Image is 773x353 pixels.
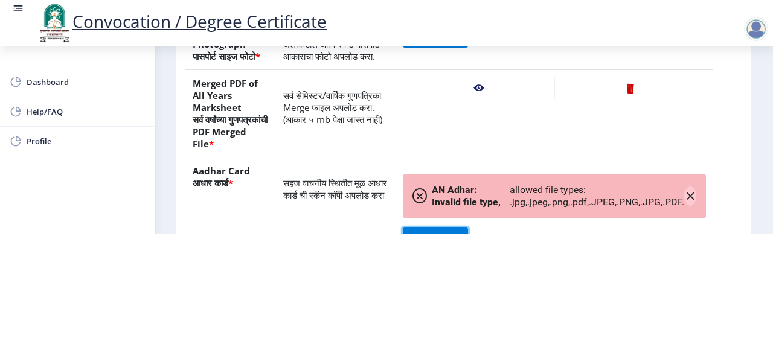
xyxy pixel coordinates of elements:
[403,77,554,99] nb-action: View File
[510,184,684,208] span: allowed file types: .jpg,.jpeg,.png,.pdf,.JPEG,.PNG,.JPG,.PDF.
[185,157,276,257] th: Aadhar Card आधार कार्ड
[27,134,145,148] span: Profile
[554,77,706,99] nb-action: Delete File
[432,184,505,208] span: AN Adhar: Invalid file type,
[428,232,458,244] span: Upload
[283,177,387,201] span: सहज वाचनीय स्थितीत मूळ आधार कार्ड ची स्कॅन कॉपी अपलोड करा
[185,70,276,157] th: Merged PDF of All Years Marksheet सर्व वर्षांच्या गुणपत्रकांची PDF Merged File
[283,89,382,126] span: सर्व सेमिस्टर/वार्षिक गुणपत्रिका Merge फाइल अपलोड करा. (आकार ५ mb पेक्षा जास्त नाही)
[27,104,145,119] span: Help/FAQ
[27,75,145,89] span: Dashboard
[36,2,72,43] img: logo
[36,10,327,33] a: Convocation / Degree Certificate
